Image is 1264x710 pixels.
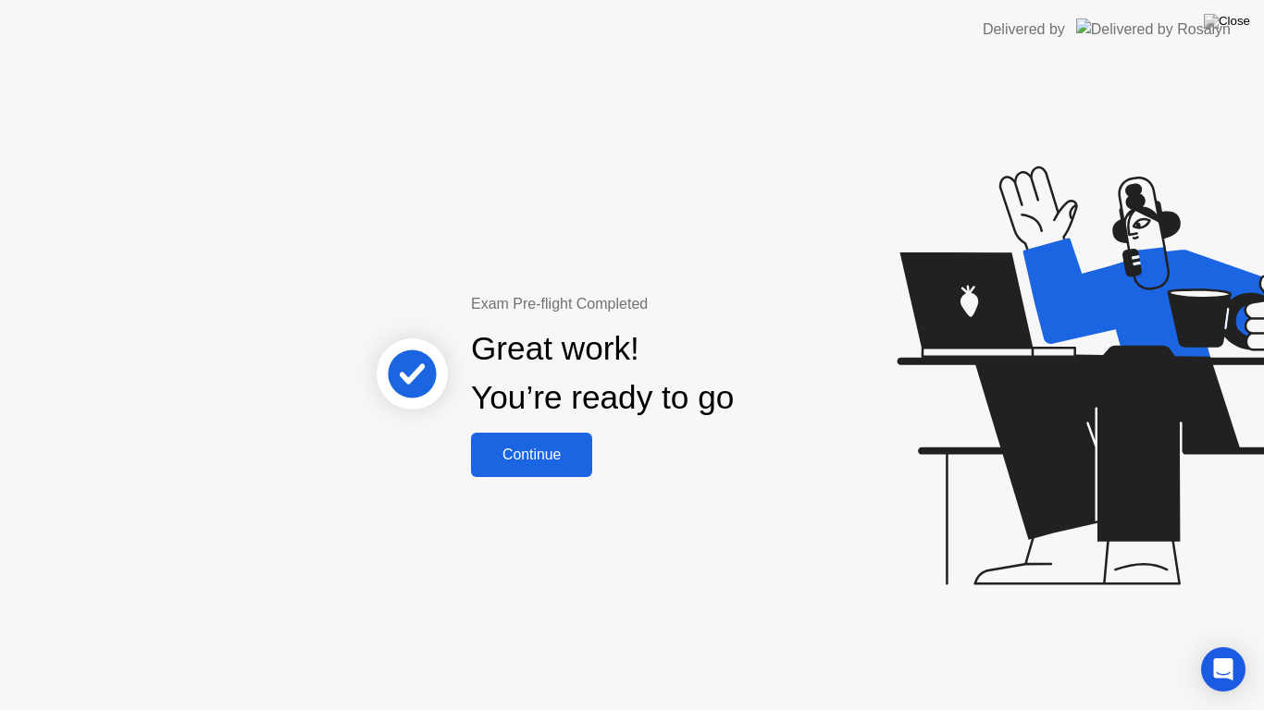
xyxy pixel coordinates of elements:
[477,447,587,463] div: Continue
[1076,18,1231,40] img: Delivered by Rosalyn
[471,433,592,477] button: Continue
[983,18,1065,41] div: Delivered by
[471,324,734,422] div: Great work! You’re ready to go
[1201,647,1245,692] div: Open Intercom Messenger
[471,293,853,315] div: Exam Pre-flight Completed
[1204,14,1250,29] img: Close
